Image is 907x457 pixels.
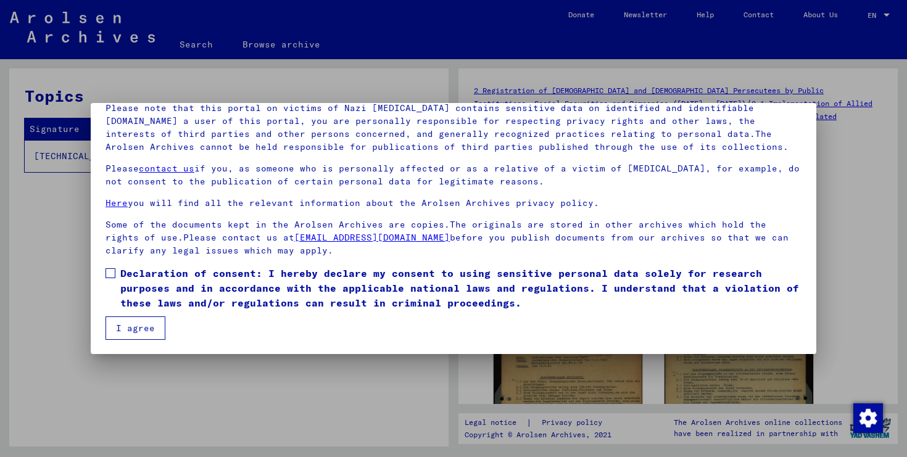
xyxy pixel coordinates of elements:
[294,232,450,243] a: [EMAIL_ADDRESS][DOMAIN_NAME]
[853,403,883,433] img: Change consent
[853,403,882,432] div: Change consent
[106,316,165,340] button: I agree
[120,266,801,310] span: Declaration of consent: I hereby declare my consent to using sensitive personal data solely for r...
[106,218,801,257] p: Some of the documents kept in the Arolsen Archives are copies.The originals are stored in other a...
[139,163,194,174] a: contact us
[106,197,801,210] p: you will find all the relevant information about the Arolsen Archives privacy policy.
[106,197,128,208] a: Here
[106,162,801,188] p: Please if you, as someone who is personally affected or as a relative of a victim of [MEDICAL_DAT...
[106,102,801,154] p: Please note that this portal on victims of Nazi [MEDICAL_DATA] contains sensitive data on identif...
